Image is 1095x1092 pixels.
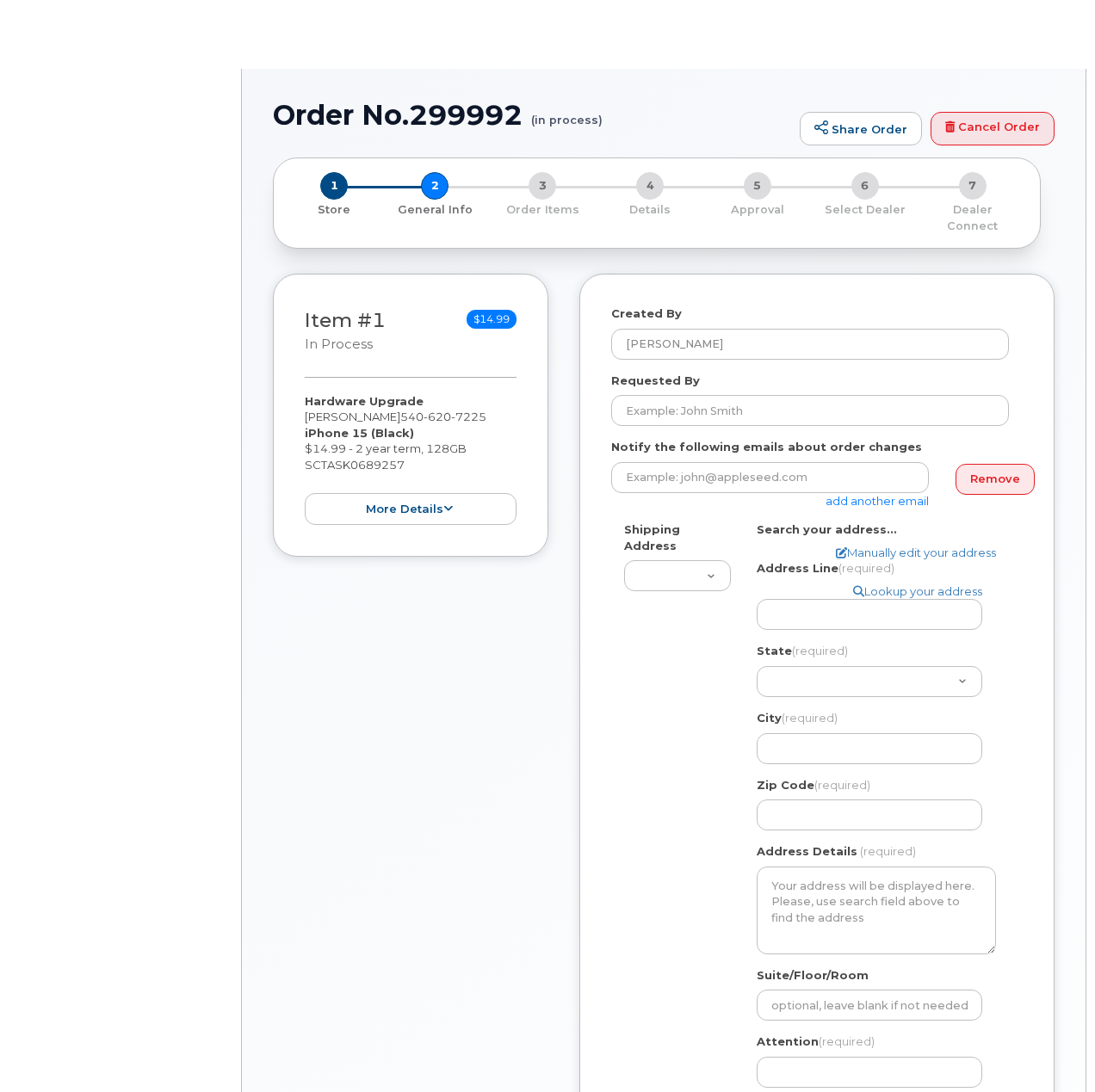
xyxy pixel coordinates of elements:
a: 1 Store [288,200,381,218]
label: Created By [611,305,682,322]
label: Suite/Floor/Room [757,967,869,984]
h1: Order No.299992 [273,100,791,130]
span: 1 [320,172,348,200]
small: in process [305,336,373,352]
strong: Hardware Upgrade [305,394,424,408]
a: Manually edit your address [836,545,996,561]
label: Zip Code [757,777,870,793]
input: Example: John Smith [611,395,1009,426]
label: State [757,643,848,659]
label: Attention [757,1033,875,1050]
h3: Item #1 [305,310,386,354]
span: 7225 [451,410,486,423]
a: Lookup your address [853,583,982,600]
span: (required) [792,644,848,657]
input: optional, leave blank if not needed [757,990,982,1021]
a: add another email [826,494,929,508]
label: City [757,710,838,726]
strong: iPhone 15 (Black) [305,426,414,440]
label: Requested By [611,373,700,389]
div: [PERSON_NAME] $14.99 - 2 year term, 128GB SCTASK0689257 [305,393,517,526]
label: Address Line [757,560,894,577]
span: (required) [819,1034,875,1048]
input: Example: john@appleseed.com [611,462,929,493]
label: Address Details [757,843,857,860]
span: (required) [838,561,894,575]
span: (required) [860,844,916,858]
label: Search your address... [757,521,897,538]
span: 540 [400,410,486,423]
label: Notify the following emails about order changes [611,439,922,455]
span: (required) [782,711,838,725]
button: more details [305,493,517,525]
span: $14.99 [467,310,517,329]
small: (in process) [531,100,603,126]
a: Share Order [800,112,922,146]
span: 620 [424,410,451,423]
p: Store [294,202,374,218]
a: Cancel Order [931,112,1055,146]
span: (required) [814,778,870,792]
a: Remove [956,464,1035,496]
label: Shipping Address [624,521,731,553]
